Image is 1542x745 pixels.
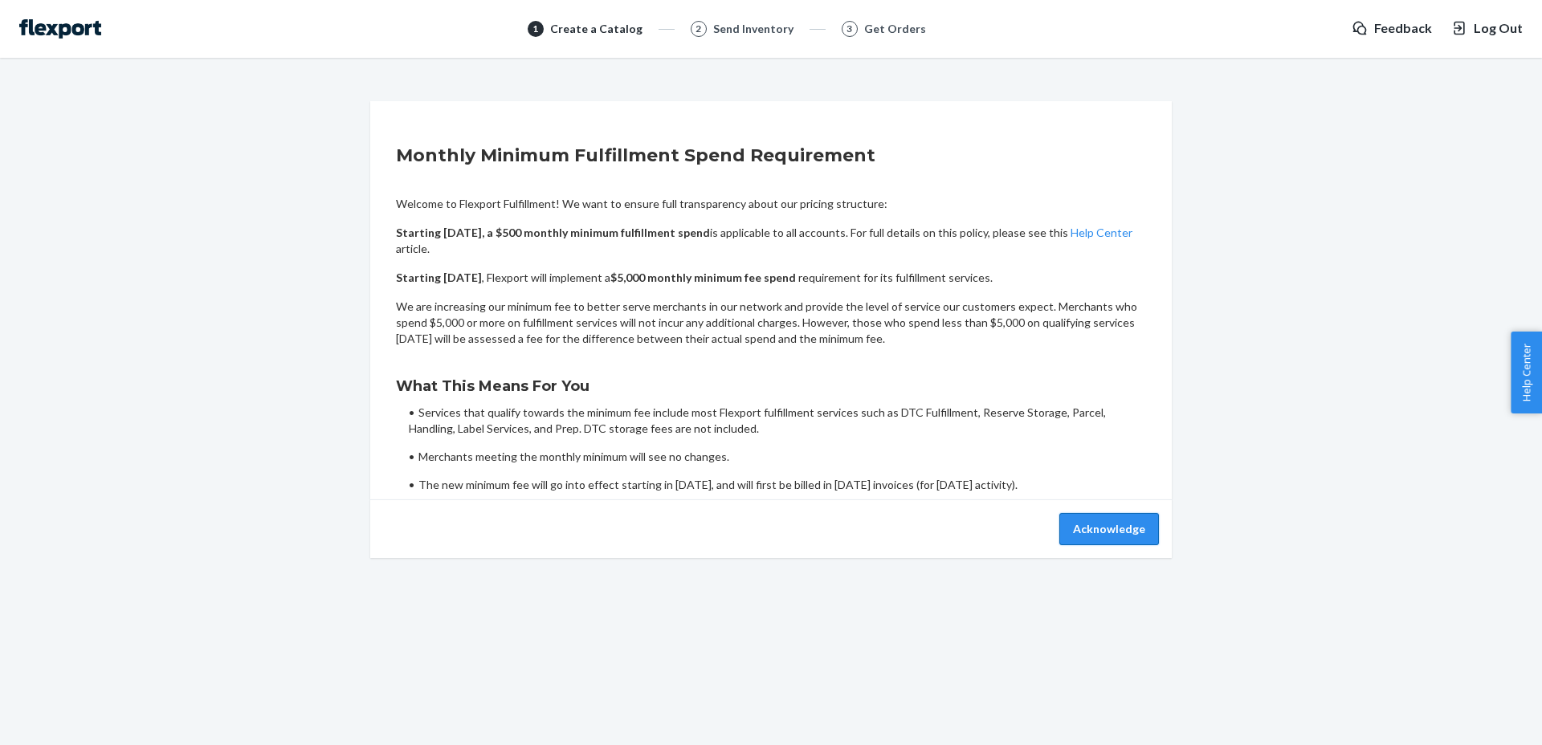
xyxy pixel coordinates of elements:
[1071,226,1132,239] a: Help Center
[1374,19,1432,38] span: Feedback
[846,22,852,35] span: 3
[1059,513,1159,545] button: Acknowledge
[610,271,796,284] b: $5,000 monthly minimum fee spend
[550,21,642,37] div: Create a Catalog
[1474,19,1523,38] span: Log Out
[409,405,1146,437] li: Services that qualify towards the minimum fee include most Flexport fulfillment services such as ...
[1511,332,1542,413] button: Help Center
[532,22,538,35] span: 1
[396,270,1146,286] p: , Flexport will implement a requirement for its fulfillment services.
[696,22,701,35] span: 2
[409,449,1146,465] li: Merchants meeting the monthly minimum will see no changes.
[396,271,482,284] b: Starting [DATE]
[409,477,1146,493] li: The new minimum fee will go into effect starting in [DATE], and will first be billed in [DATE] in...
[1352,19,1432,38] a: Feedback
[396,299,1146,347] p: We are increasing our minimum fee to better serve merchants in our network and provide the level ...
[396,143,1146,169] h2: Monthly Minimum Fulfillment Spend Requirement
[396,226,710,239] b: Starting [DATE], a $500 monthly minimum fulfillment spend
[396,376,1146,397] h3: What This Means For You
[1451,19,1523,38] button: Log Out
[396,196,1146,212] p: Welcome to Flexport Fulfillment! We want to ensure full transparency about our pricing structure:
[19,19,101,39] img: Flexport logo
[396,225,1146,257] p: is applicable to all accounts. For full details on this policy, please see this article.
[713,21,793,37] div: Send Inventory
[864,21,926,37] div: Get Orders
